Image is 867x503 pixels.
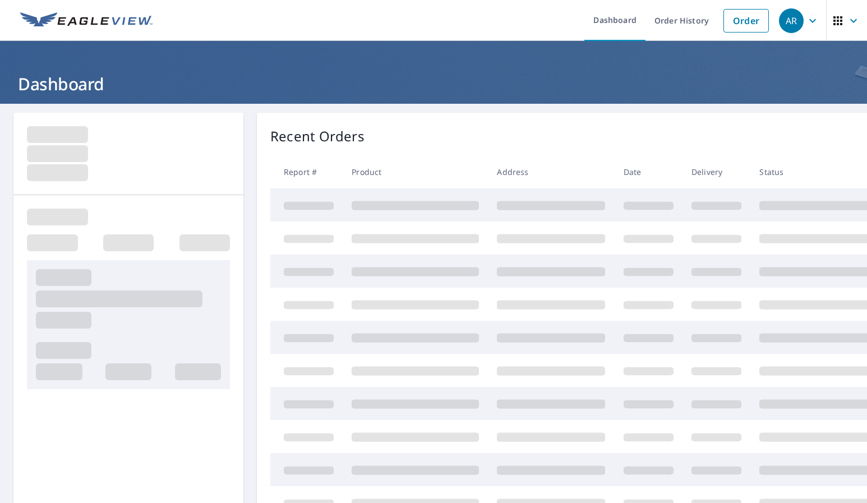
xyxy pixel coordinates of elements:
img: EV Logo [20,12,153,29]
a: Order [723,9,769,33]
div: AR [779,8,804,33]
th: Delivery [682,155,750,188]
th: Date [615,155,682,188]
h1: Dashboard [13,72,854,95]
th: Report # [270,155,343,188]
th: Product [343,155,488,188]
th: Address [488,155,614,188]
p: Recent Orders [270,126,365,146]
